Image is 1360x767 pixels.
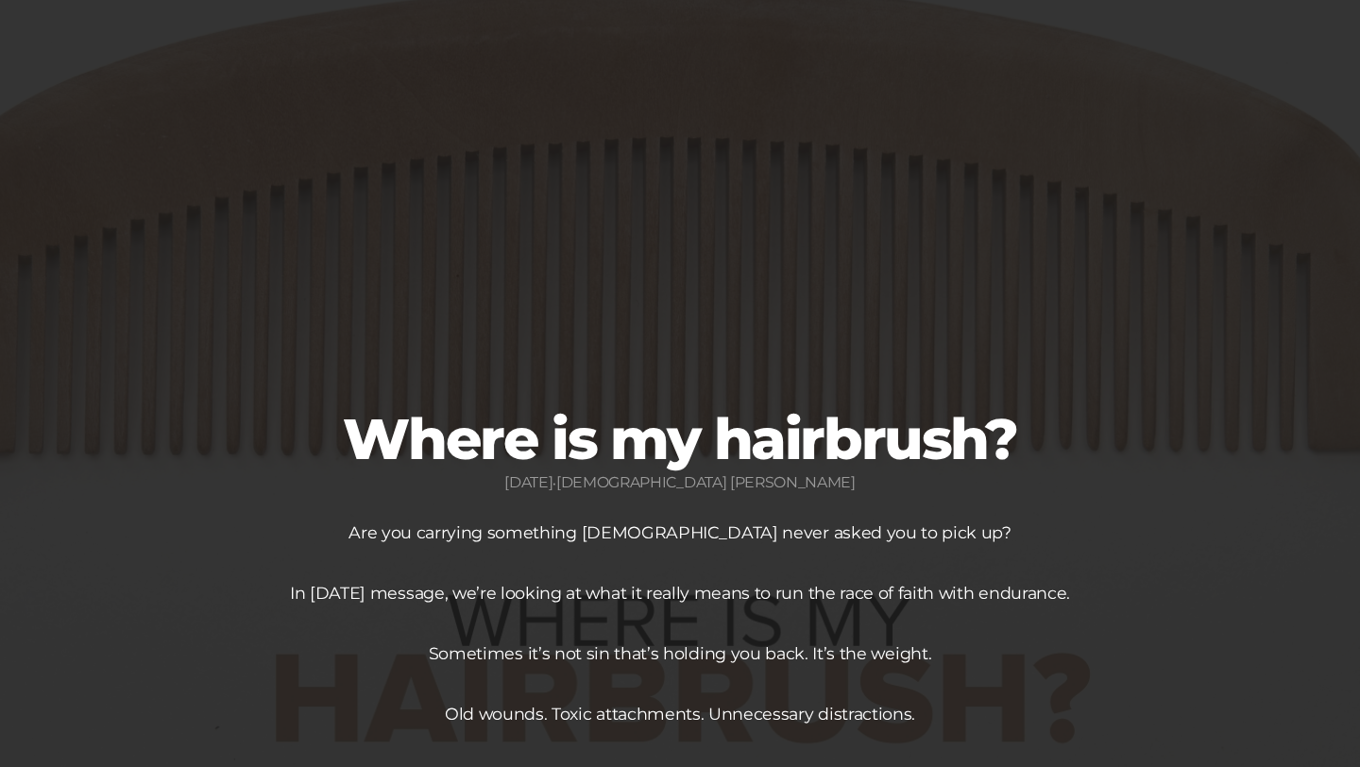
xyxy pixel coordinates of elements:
span: • [552,476,556,490]
p: Old wounds. Toxic attachments. Unnecessary distractions. [208,699,1152,729]
p: Are you carrying something [DEMOGRAPHIC_DATA] never asked you to pick up? [208,518,1152,548]
h1: Where is my hairbrush? [42,411,1317,468]
span: [DATE] [DEMOGRAPHIC_DATA] [PERSON_NAME] [504,473,856,494]
p: In [DATE] message, we’re looking at what it really means to run the race of faith with endurance. [208,578,1152,608]
p: Sometimes it’s not sin that’s holding you back. It’s the weight. [208,639,1152,669]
